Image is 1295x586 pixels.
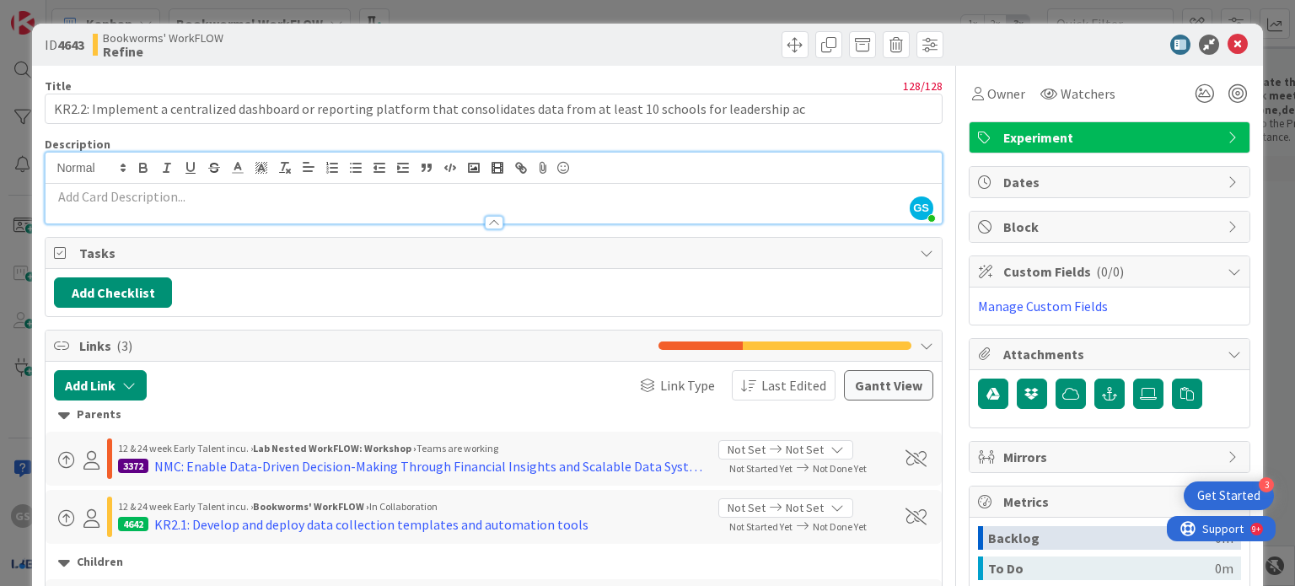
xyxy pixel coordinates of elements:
div: KR2.1: Develop and deploy data collection templates and automation tools [154,514,588,535]
div: To Do [988,556,1215,580]
span: Support [35,3,77,23]
span: Dates [1003,172,1219,192]
div: 4642 [118,517,148,531]
span: Not Done Yet [813,462,867,475]
b: Lab Nested WorkFLOW: Workshop › [253,442,416,454]
span: Mirrors [1003,447,1219,467]
div: Open Get Started checklist, remaining modules: 3 [1184,481,1274,510]
div: 9+ [85,7,94,20]
b: Refine [103,45,223,58]
span: Tasks [79,243,911,263]
span: Last Edited [761,375,826,395]
span: 12 & 24 week Early Talent incu. › [118,442,253,454]
span: Owner [987,83,1025,104]
span: 12 & 24 week Early Talent incu. › [118,500,253,513]
span: Block [1003,217,1219,237]
span: Attachments [1003,344,1219,364]
b: 4643 [57,36,84,53]
div: Get Started [1197,487,1260,504]
span: ( 0/0 ) [1096,263,1124,280]
span: GS [910,196,933,220]
span: Custom Fields [1003,261,1219,282]
button: Gantt View [844,370,933,401]
div: Backlog [988,526,1215,550]
span: Experiment [1003,127,1219,148]
div: 0m [1215,556,1233,580]
span: Bookworms' WorkFLOW [103,31,223,45]
a: Manage Custom Fields [978,298,1108,315]
button: Add Link [54,370,147,401]
label: Title [45,78,72,94]
span: Not Started Yet [729,520,793,533]
span: Not Started Yet [729,462,793,475]
span: Not Set [728,499,766,517]
span: Not Set [786,441,824,459]
span: Watchers [1061,83,1115,104]
span: ( 3 ) [116,337,132,354]
span: Not Set [728,441,766,459]
div: 3372 [118,459,148,473]
span: Links [79,336,649,356]
div: Parents [58,406,928,424]
span: Teams are working [416,442,498,454]
div: 3 [1259,477,1274,492]
span: In Collaboration [369,500,438,513]
div: 128 / 128 [77,78,942,94]
div: NMC: Enable Data-Driven Decision-Making Through Financial Insights and Scalable Data Systems [154,456,705,476]
b: Bookworms' WorkFLOW › [253,500,369,513]
span: Not Done Yet [813,520,867,533]
span: Link Type [660,375,715,395]
button: Add Checklist [54,277,172,308]
div: Children [58,553,928,572]
span: ID [45,35,84,55]
span: Description [45,137,110,152]
span: Metrics [1003,492,1219,512]
button: Last Edited [732,370,836,401]
span: Not Set [786,499,824,517]
input: type card name here... [45,94,942,124]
